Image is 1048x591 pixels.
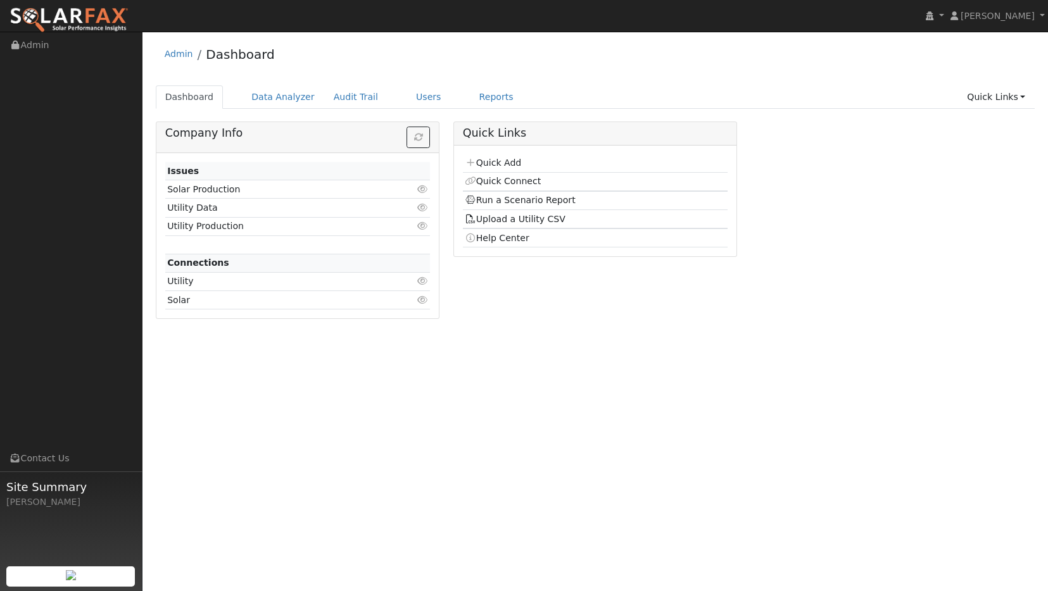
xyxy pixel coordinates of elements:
i: Click to view [417,277,428,285]
a: Help Center [465,233,529,243]
td: Utility [165,272,388,290]
i: Click to view [417,185,428,194]
div: [PERSON_NAME] [6,495,136,509]
i: Click to view [417,221,428,230]
a: Quick Connect [465,176,541,186]
span: Site Summary [6,478,136,495]
a: Admin [165,49,193,59]
a: Audit Trail [324,85,388,109]
strong: Issues [167,166,199,176]
a: Reports [470,85,523,109]
a: Dashboard [156,85,224,109]
span: [PERSON_NAME] [961,11,1035,21]
a: Users [407,85,451,109]
strong: Connections [167,258,229,268]
td: Solar [165,291,388,309]
i: Click to view [417,295,428,304]
a: Data Analyzer [242,85,324,109]
a: Upload a Utility CSV [465,214,565,224]
a: Quick Links [957,85,1035,109]
a: Run a Scenario Report [465,195,576,205]
a: Dashboard [206,47,275,62]
img: SolarFax [9,7,129,34]
h5: Quick Links [463,127,728,140]
td: Solar Production [165,180,388,199]
td: Utility Data [165,199,388,217]
i: Click to view [417,203,428,212]
img: retrieve [66,570,76,580]
h5: Company Info [165,127,431,140]
a: Quick Add [465,158,521,168]
td: Utility Production [165,217,388,235]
